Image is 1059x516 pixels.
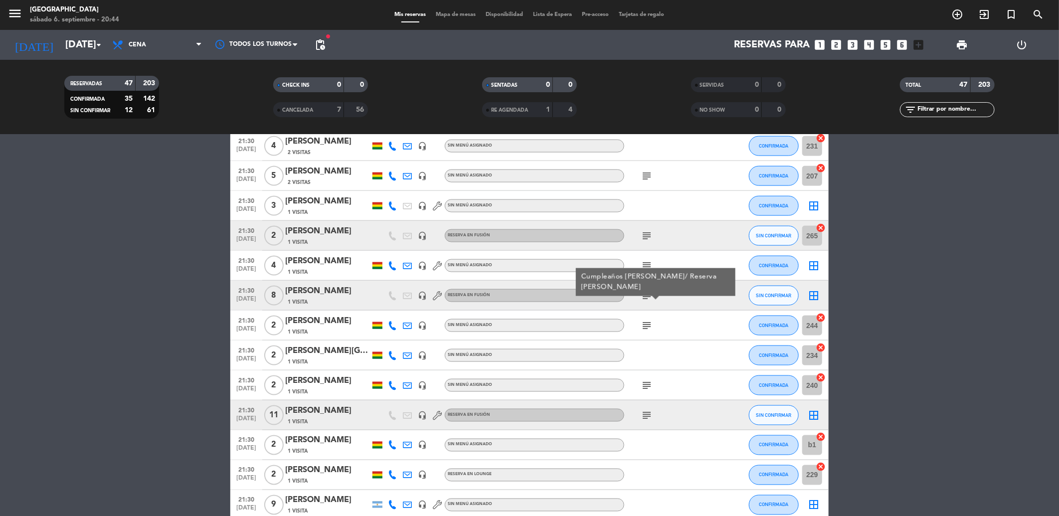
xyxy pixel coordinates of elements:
strong: 203 [978,81,992,88]
span: Mis reservas [390,12,431,17]
span: 21:30 [234,464,259,475]
span: CONFIRMADA [759,382,789,388]
button: CONFIRMADA [749,166,799,186]
i: looks_two [830,38,843,51]
i: border_all [808,290,820,302]
span: 1 Visita [288,388,308,396]
i: exit_to_app [978,8,990,20]
strong: 1 [546,106,550,113]
span: 2 [264,226,284,246]
button: SIN CONFIRMAR [749,286,799,306]
span: Sin menú asignado [448,323,492,327]
strong: 0 [777,106,783,113]
span: 1 Visita [288,358,308,366]
i: search [1032,8,1044,20]
span: Tarjetas de regalo [614,12,670,17]
span: 21:30 [234,194,259,206]
span: Mapa de mesas [431,12,481,17]
span: Sin menú asignado [448,173,492,177]
i: subject [641,409,653,421]
span: 9 [264,495,284,515]
span: 2 [264,316,284,336]
div: sábado 6. septiembre - 20:44 [30,15,119,25]
i: headset_mic [418,381,427,390]
i: headset_mic [418,172,427,180]
span: 1 Visita [288,328,308,336]
button: CONFIRMADA [749,375,799,395]
span: 21:30 [234,404,259,415]
div: [PERSON_NAME] [285,434,370,447]
div: [GEOGRAPHIC_DATA] [30,5,119,15]
div: Cumpleaños [PERSON_NAME]/ Reserva [PERSON_NAME] [581,272,730,293]
i: border_all [808,200,820,212]
i: looks_one [813,38,826,51]
span: Reserva en Fusión [448,293,490,297]
span: [DATE] [234,355,259,367]
i: looks_4 [863,38,876,51]
span: CONFIRMADA [70,97,105,102]
span: 2 Visitas [288,178,311,186]
strong: 56 [356,106,366,113]
strong: 0 [568,81,574,88]
button: CONFIRMADA [749,256,799,276]
span: [DATE] [234,236,259,247]
span: CANCELADA [282,108,313,113]
i: subject [641,379,653,391]
span: 21:30 [234,135,259,146]
span: [DATE] [234,475,259,487]
span: Cena [129,41,146,48]
span: CONFIRMADA [759,502,789,508]
span: Sin menú asignado [448,383,492,387]
i: subject [641,230,653,242]
i: turned_in_not [1005,8,1017,20]
span: Disponibilidad [481,12,529,17]
span: 2 [264,375,284,395]
div: [PERSON_NAME] [285,315,370,328]
span: 2 [264,345,284,365]
span: 1 Visita [288,238,308,246]
div: [PERSON_NAME] [285,374,370,387]
span: 4 [264,136,284,156]
strong: 0 [777,81,783,88]
span: 1 Visita [288,508,308,516]
div: [PERSON_NAME] [285,165,370,178]
span: SENTADAS [491,83,518,88]
span: SIN CONFIRMAR [756,233,792,238]
i: cancel [816,223,826,233]
span: NO SHOW [700,108,725,113]
span: print [956,39,968,51]
i: cancel [816,133,826,143]
span: Sin menú asignado [448,503,492,507]
i: subject [641,320,653,332]
i: headset_mic [418,441,427,450]
button: CONFIRMADA [749,435,799,455]
span: 5 [264,166,284,186]
span: fiber_manual_record [325,33,331,39]
span: SIN CONFIRMAR [756,412,792,418]
div: [PERSON_NAME] [285,285,370,298]
span: 2 [264,435,284,455]
span: TOTAL [906,83,921,88]
i: looks_6 [895,38,908,51]
i: filter_list [905,104,917,116]
button: CONFIRMADA [749,345,799,365]
span: 21:30 [234,494,259,505]
span: 21:30 [234,284,259,296]
strong: 7 [337,106,341,113]
div: [PERSON_NAME][GEOGRAPHIC_DATA] [285,344,370,357]
button: CONFIRMADA [749,316,799,336]
i: add_circle_outline [951,8,963,20]
button: CONFIRMADA [749,465,799,485]
span: Lista de Espera [529,12,577,17]
span: SERVIDAS [700,83,724,88]
span: 1 Visita [288,448,308,456]
i: headset_mic [418,201,427,210]
button: CONFIRMADA [749,196,799,216]
span: Reserva en Fusión [448,233,490,237]
strong: 0 [755,81,759,88]
i: cancel [816,432,826,442]
i: cancel [816,163,826,173]
span: 21:30 [234,434,259,445]
strong: 61 [147,107,157,114]
button: SIN CONFIRMAR [749,405,799,425]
